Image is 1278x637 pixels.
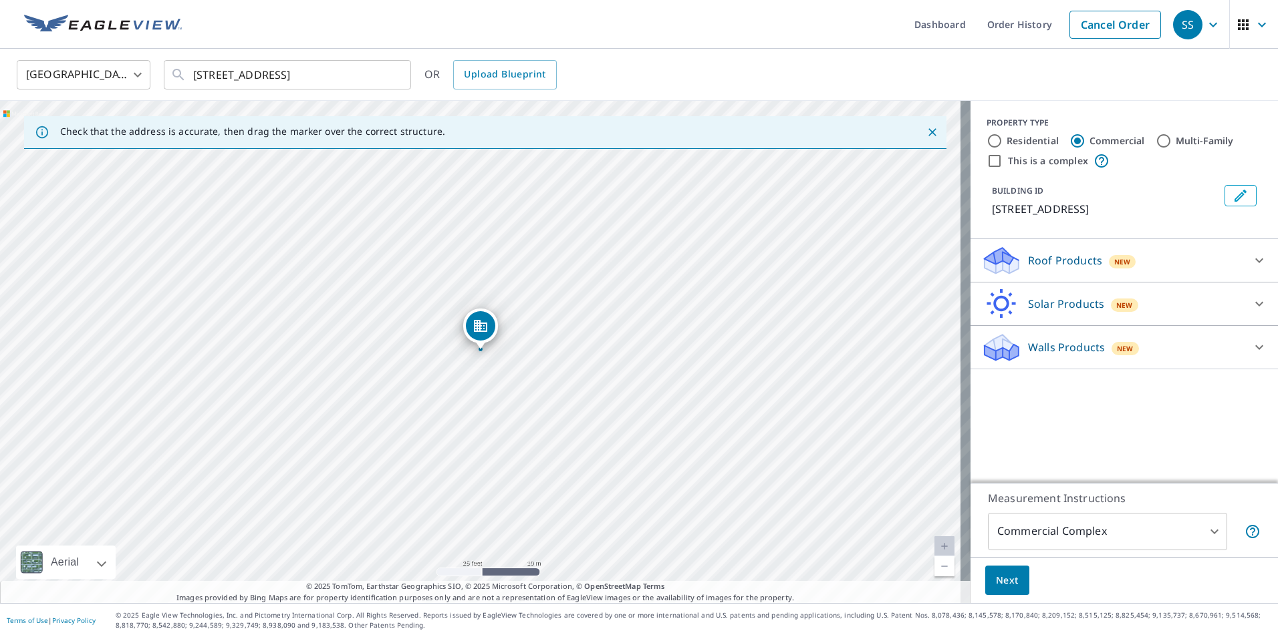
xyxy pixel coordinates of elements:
[1114,256,1131,267] span: New
[306,581,665,592] span: © 2025 TomTom, Earthstar Geographics SIO, © 2025 Microsoft Corporation, ©
[1245,523,1261,540] span: Each building may require a separate measurement report; if so, your account will be billed per r...
[453,60,556,89] a: Upload Blueprint
[1069,11,1161,39] a: Cancel Order
[934,536,954,556] a: Current Level 20, Zoom In Disabled
[424,60,557,89] div: OR
[52,616,96,625] a: Privacy Policy
[24,15,182,35] img: EV Logo
[934,556,954,576] a: Current Level 20, Zoom Out
[987,117,1262,129] div: PROPERTY TYPE
[988,490,1261,506] p: Measurement Instructions
[7,616,48,625] a: Terms of Use
[1116,300,1133,310] span: New
[1028,339,1105,355] p: Walls Products
[996,572,1019,589] span: Next
[643,581,665,591] a: Terms
[7,616,96,624] p: |
[17,56,150,93] div: [GEOGRAPHIC_DATA]
[1176,134,1234,148] label: Multi-Family
[463,308,498,350] div: Dropped pin, building 1, Commercial property, 226 3rd St Marietta, OH 45750
[193,56,384,93] input: Search by address or latitude-longitude
[992,201,1219,217] p: [STREET_ADDRESS]
[985,566,1029,596] button: Next
[981,244,1267,276] div: Roof ProductsNew
[992,185,1043,196] p: BUILDING ID
[464,66,545,83] span: Upload Blueprint
[988,513,1227,550] div: Commercial Complex
[1117,343,1134,354] span: New
[1090,134,1145,148] label: Commercial
[47,546,83,579] div: Aerial
[924,124,941,141] button: Close
[1028,296,1104,312] p: Solar Products
[1028,252,1102,268] p: Roof Products
[1008,154,1088,168] label: This is a complex
[981,288,1267,320] div: Solar ProductsNew
[16,546,116,579] div: Aerial
[1007,134,1059,148] label: Residential
[1225,185,1257,206] button: Edit building 1
[584,581,640,591] a: OpenStreetMap
[981,331,1267,363] div: Walls ProductsNew
[60,126,445,138] p: Check that the address is accurate, then drag the marker over the correct structure.
[1173,10,1202,39] div: SS
[116,610,1271,630] p: © 2025 Eagle View Technologies, Inc. and Pictometry International Corp. All Rights Reserved. Repo...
